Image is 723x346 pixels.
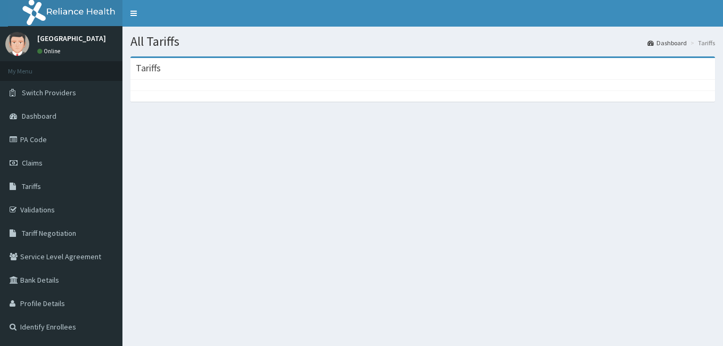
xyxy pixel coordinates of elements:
[647,38,687,47] a: Dashboard
[136,63,161,73] h3: Tariffs
[130,35,715,48] h1: All Tariffs
[22,228,76,238] span: Tariff Negotiation
[37,35,106,42] p: [GEOGRAPHIC_DATA]
[688,38,715,47] li: Tariffs
[22,158,43,168] span: Claims
[5,32,29,56] img: User Image
[22,88,76,97] span: Switch Providers
[22,182,41,191] span: Tariffs
[22,111,56,121] span: Dashboard
[37,47,63,55] a: Online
